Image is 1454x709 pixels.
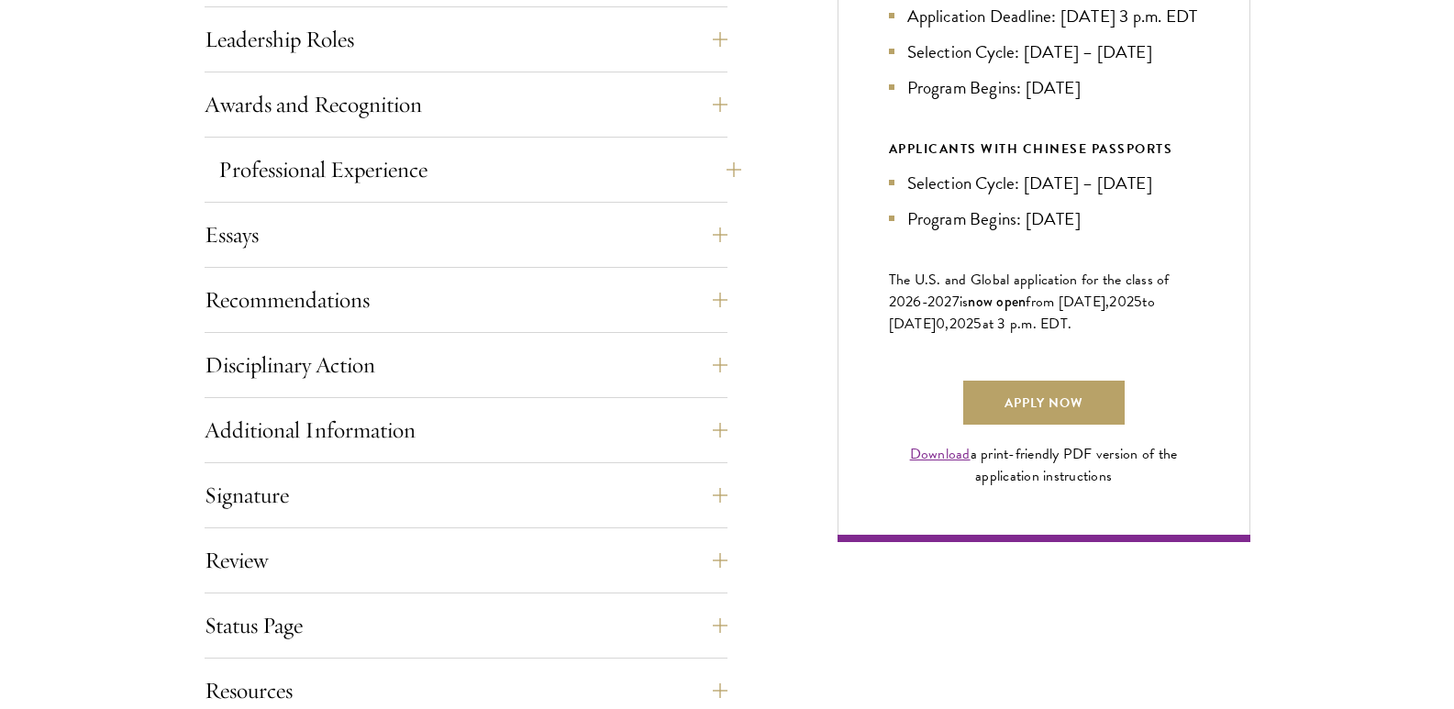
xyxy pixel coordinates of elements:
button: Signature [205,473,727,517]
button: Leadership Roles [205,17,727,61]
button: Additional Information [205,408,727,452]
a: Download [910,443,971,465]
li: Selection Cycle: [DATE] – [DATE] [889,39,1199,65]
button: Professional Experience [218,148,741,192]
span: 6 [913,291,921,313]
button: Essays [205,213,727,257]
a: Apply Now [963,381,1125,425]
div: APPLICANTS WITH CHINESE PASSPORTS [889,138,1199,161]
span: is [960,291,969,313]
button: Awards and Recognition [205,83,727,127]
li: Program Begins: [DATE] [889,74,1199,101]
span: 202 [1109,291,1134,313]
button: Status Page [205,604,727,648]
span: 5 [973,313,982,335]
span: now open [968,291,1026,312]
span: 202 [949,313,974,335]
span: 0 [936,313,945,335]
span: The U.S. and Global application for the class of 202 [889,269,1170,313]
div: a print-friendly PDF version of the application instructions [889,443,1199,487]
li: Application Deadline: [DATE] 3 p.m. EDT [889,3,1199,29]
span: at 3 p.m. EDT. [982,313,1072,335]
button: Recommendations [205,278,727,322]
span: -202 [922,291,952,313]
button: Disciplinary Action [205,343,727,387]
button: Review [205,538,727,582]
span: 7 [952,291,960,313]
span: 5 [1134,291,1142,313]
li: Selection Cycle: [DATE] – [DATE] [889,170,1199,196]
span: , [945,313,949,335]
span: to [DATE] [889,291,1155,335]
span: from [DATE], [1026,291,1109,313]
li: Program Begins: [DATE] [889,205,1199,232]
